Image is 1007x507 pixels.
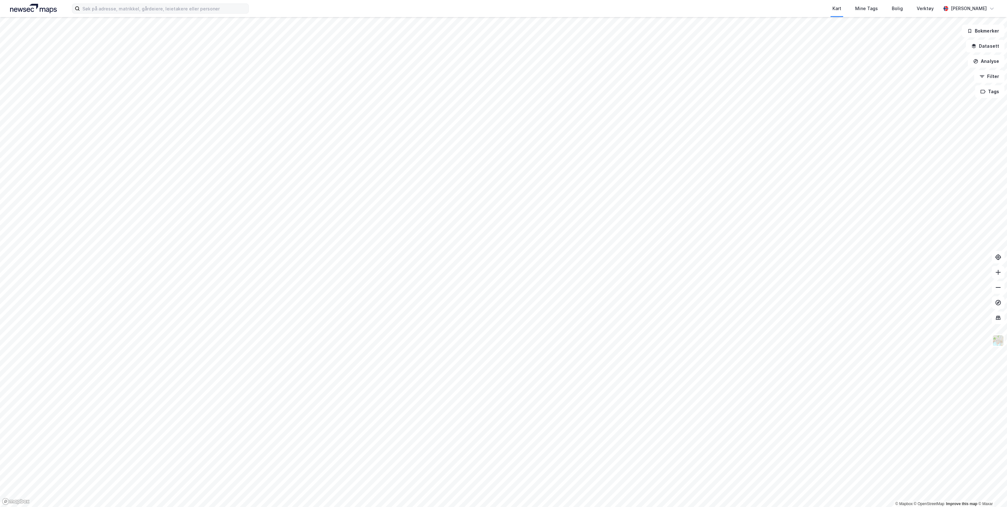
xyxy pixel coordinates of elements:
img: logo.a4113a55bc3d86da70a041830d287a7e.svg [10,4,57,13]
img: Z [992,335,1004,347]
div: Bolig [892,5,903,12]
div: Mine Tags [855,5,878,12]
input: Søk på adresse, matrikkel, gårdeiere, leietakere eller personer [80,4,248,13]
button: Bokmerker [962,25,1004,37]
div: [PERSON_NAME] [951,5,987,12]
div: Kart [832,5,841,12]
button: Datasett [966,40,1004,52]
a: OpenStreetMap [914,502,944,506]
iframe: Chat Widget [975,477,1007,507]
a: Mapbox [895,502,913,506]
button: Tags [975,85,1004,98]
button: Analyse [968,55,1004,68]
button: Filter [974,70,1004,83]
a: Mapbox homepage [2,498,30,505]
div: Verktøy [917,5,934,12]
a: Improve this map [946,502,977,506]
